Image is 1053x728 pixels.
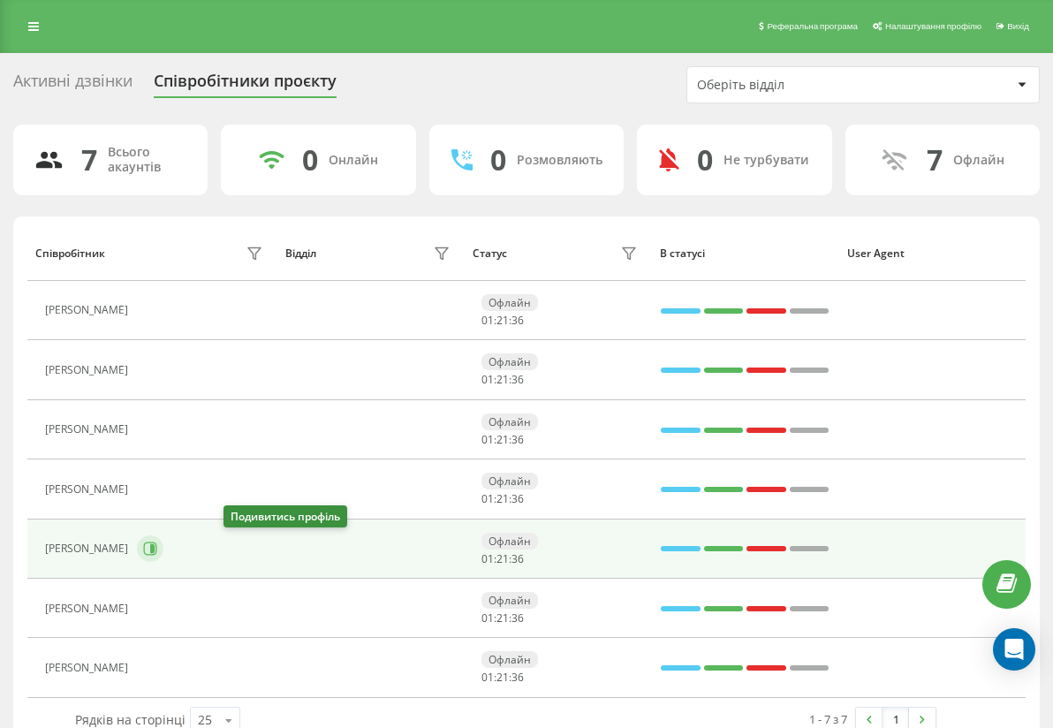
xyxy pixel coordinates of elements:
div: User Agent [847,247,1018,260]
div: [PERSON_NAME] [45,662,133,674]
div: : : [481,374,524,386]
div: : : [481,553,524,565]
div: Офлайн [481,592,538,609]
span: 36 [511,610,524,626]
div: Open Intercom Messenger [993,628,1035,671]
span: 21 [496,313,509,328]
div: [PERSON_NAME] [45,483,133,496]
span: 01 [481,670,494,685]
span: 36 [511,551,524,566]
div: Співробітники проєкту [154,72,337,99]
span: 21 [496,551,509,566]
div: [PERSON_NAME] [45,423,133,436]
span: 01 [481,491,494,506]
div: [PERSON_NAME] [45,542,133,555]
div: : : [481,671,524,684]
div: Онлайн [329,153,378,168]
div: Офлайн [481,533,538,550]
div: : : [481,315,524,327]
div: Офлайн [481,473,538,489]
div: 0 [697,143,713,177]
div: Не турбувати [723,153,809,168]
div: Оберіть відділ [697,78,908,93]
div: 0 [302,143,318,177]
span: 01 [481,313,494,328]
span: 01 [481,432,494,447]
div: Офлайн [481,294,538,311]
div: Відділ [285,247,316,260]
div: : : [481,612,524,625]
div: : : [481,434,524,446]
span: 36 [511,372,524,387]
div: [PERSON_NAME] [45,304,133,316]
div: Активні дзвінки [13,72,133,99]
span: Реферальна програма [767,21,858,31]
div: [PERSON_NAME] [45,603,133,615]
span: Рядків на сторінці [75,711,186,728]
div: : : [481,493,524,505]
div: Статус [473,247,507,260]
span: 21 [496,491,509,506]
div: 7 [927,143,943,177]
span: 01 [481,551,494,566]
div: 7 [81,143,97,177]
span: 21 [496,372,509,387]
span: Вихід [1007,21,1029,31]
span: 36 [511,670,524,685]
span: 36 [511,432,524,447]
div: 1 - 7 з 7 [809,710,847,728]
span: 21 [496,670,509,685]
span: 01 [481,372,494,387]
div: Офлайн [481,353,538,370]
div: Офлайн [481,413,538,430]
span: Налаштування профілю [885,21,981,31]
span: 21 [496,432,509,447]
div: Всього акаунтів [108,145,186,175]
div: Розмовляють [517,153,602,168]
div: [PERSON_NAME] [45,364,133,376]
div: Офлайн [481,651,538,668]
div: 0 [490,143,506,177]
span: 36 [511,491,524,506]
div: Офлайн [953,153,1004,168]
div: Подивитись профіль [223,505,347,527]
span: 01 [481,610,494,626]
span: 36 [511,313,524,328]
div: Співробітник [35,247,105,260]
div: В статусі [660,247,830,260]
span: 21 [496,610,509,626]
